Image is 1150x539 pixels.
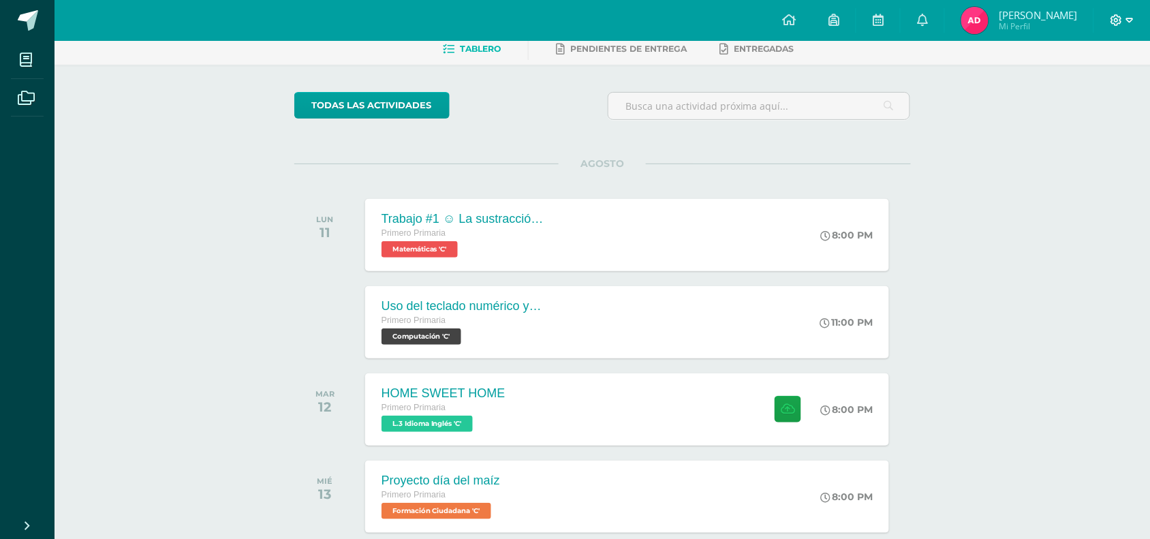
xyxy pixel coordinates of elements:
div: MIÉ [317,476,332,486]
span: [PERSON_NAME] [999,8,1077,22]
div: 11:00 PM [820,316,873,328]
div: MAR [315,389,335,399]
div: HOME SWEET HOME [382,386,506,401]
div: 12 [315,399,335,415]
div: 8:00 PM [820,403,873,416]
a: todas las Actividades [294,92,450,119]
span: Pendientes de entrega [570,44,687,54]
span: Primero Primaria [382,490,446,499]
div: Proyecto día del maíz [382,474,500,488]
a: Entregadas [719,38,794,60]
span: Tablero [460,44,501,54]
span: Primero Primaria [382,315,446,325]
span: Computación 'C' [382,328,461,345]
div: 8:00 PM [820,491,873,503]
span: Entregadas [734,44,794,54]
div: Trabajo #1 ☺ La sustracción y su prueba [382,212,545,226]
div: Uso del teclado numérico y posicionamiento de manos [PERSON_NAME] [382,299,545,313]
div: 13 [317,486,332,502]
span: Primero Primaria [382,403,446,412]
div: LUN [316,215,333,224]
span: Matemáticas 'C' [382,241,458,258]
span: Primero Primaria [382,228,446,238]
a: Tablero [443,38,501,60]
span: L.3 Idioma Inglés 'C' [382,416,473,432]
div: 8:00 PM [820,229,873,241]
a: Pendientes de entrega [556,38,687,60]
input: Busca una actividad próxima aquí... [608,93,910,119]
span: AGOSTO [559,157,646,170]
img: 2584fa0a6eb61bbbc2c05447a3645813.png [961,7,989,34]
div: 11 [316,224,333,241]
span: Formación Ciudadana 'C' [382,503,491,519]
span: Mi Perfil [999,20,1077,32]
